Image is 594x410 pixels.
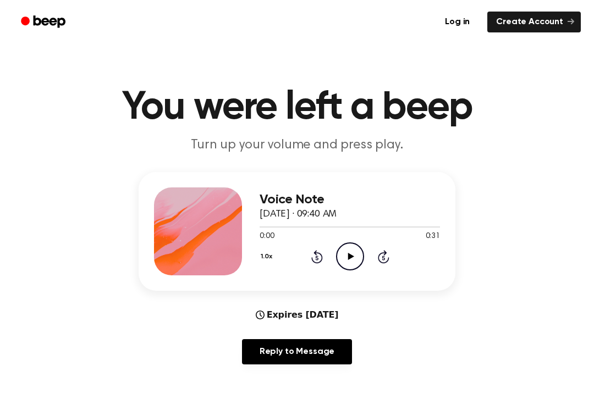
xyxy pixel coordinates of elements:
h1: You were left a beep [15,88,579,128]
span: 0:31 [426,231,440,242]
span: 0:00 [260,231,274,242]
div: Expires [DATE] [256,308,339,322]
a: Create Account [487,12,581,32]
p: Turn up your volume and press play. [86,136,508,154]
a: Beep [13,12,75,33]
a: Log in [434,9,481,35]
h3: Voice Note [260,192,440,207]
span: [DATE] · 09:40 AM [260,209,337,219]
button: 1.0x [260,247,276,266]
a: Reply to Message [242,339,352,364]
